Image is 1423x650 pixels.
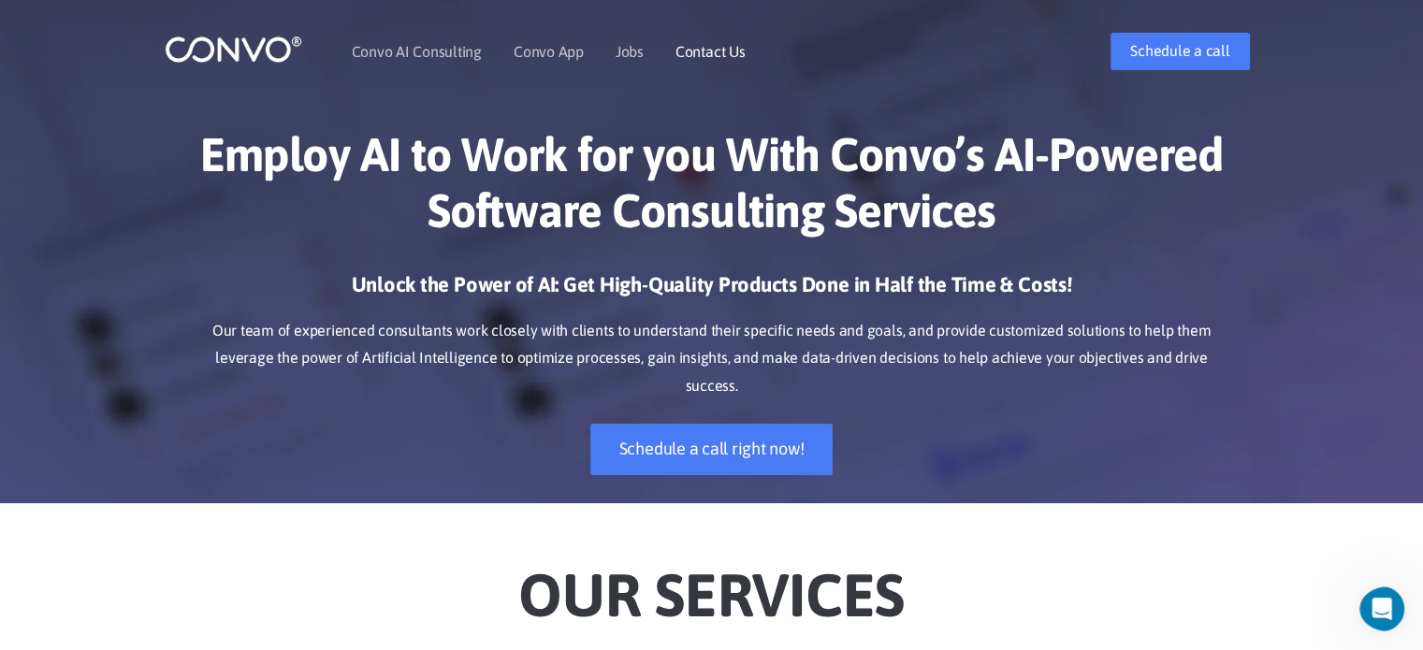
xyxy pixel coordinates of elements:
p: Our team of experienced consultants work closely with clients to understand their specific needs ... [193,317,1231,401]
a: Contact Us [675,44,746,59]
iframe: Intercom live chat [1359,586,1417,631]
a: Schedule a call right now! [590,424,834,475]
h1: Employ AI to Work for you With Convo’s AI-Powered Software Consulting Services [193,126,1231,253]
a: Convo AI Consulting [352,44,482,59]
img: logo_1.png [165,35,302,64]
a: Schedule a call [1111,33,1249,70]
h2: Our Services [193,531,1231,636]
a: Convo App [514,44,584,59]
h3: Unlock the Power of AI: Get High-Quality Products Done in Half the Time & Costs! [193,271,1231,312]
a: Jobs [616,44,644,59]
